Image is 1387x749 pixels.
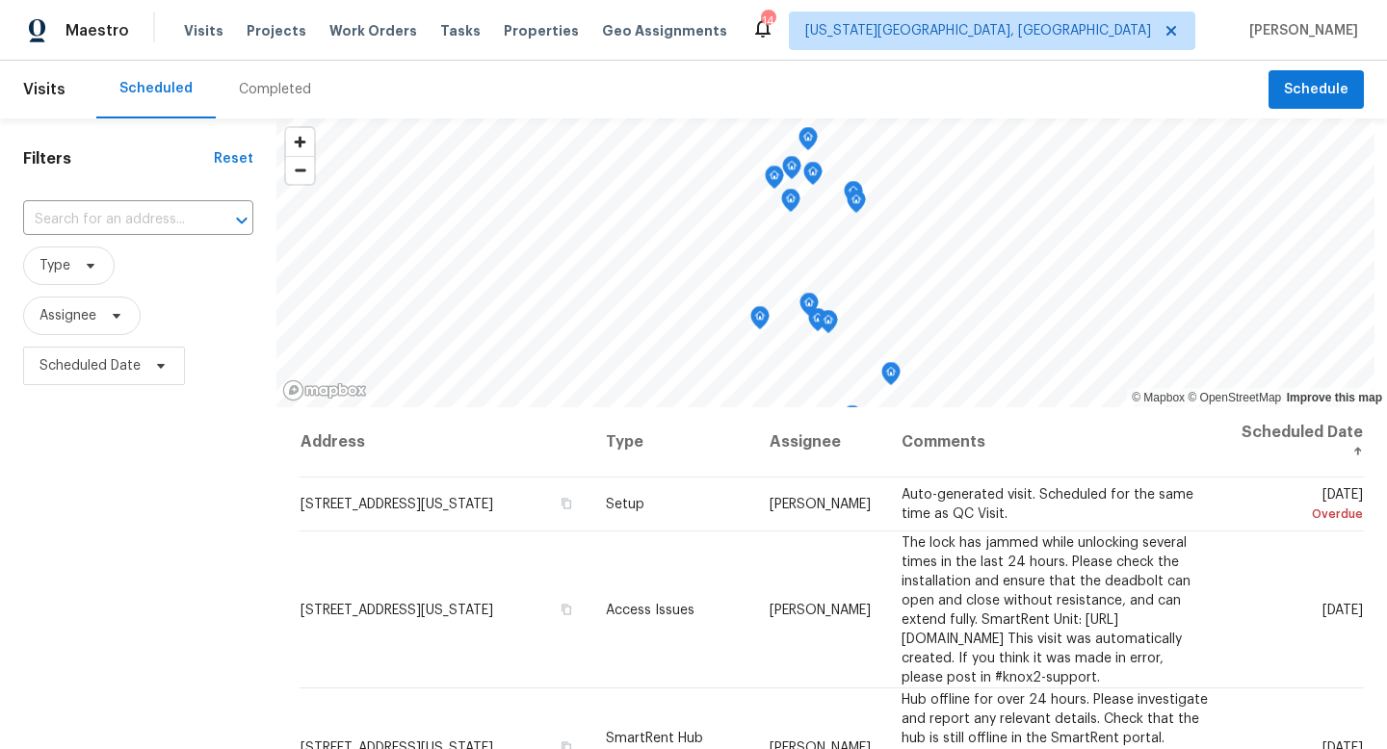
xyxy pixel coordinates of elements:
[247,21,306,40] span: Projects
[844,181,863,211] div: Map marker
[1132,391,1185,404] a: Mapbox
[504,21,579,40] span: Properties
[803,162,823,192] div: Map marker
[1287,391,1382,404] a: Improve this map
[590,407,753,478] th: Type
[1223,407,1364,478] th: Scheduled Date ↑
[902,488,1193,521] span: Auto-generated visit. Scheduled for the same time as QC Visit.
[606,498,644,511] span: Setup
[902,535,1191,684] span: The lock has jammed while unlocking several times in the last 24 hours. Please check the installa...
[39,256,70,275] span: Type
[214,149,253,168] div: Reset
[300,407,590,478] th: Address
[329,21,417,40] span: Work Orders
[286,157,314,184] span: Zoom out
[770,603,871,616] span: [PERSON_NAME]
[301,498,493,511] span: [STREET_ADDRESS][US_STATE]
[39,306,96,325] span: Assignee
[765,166,784,195] div: Map marker
[228,207,255,234] button: Open
[1239,488,1363,524] span: [DATE]
[843,405,862,435] div: Map marker
[754,407,886,478] th: Assignee
[606,603,694,616] span: Access Issues
[799,293,819,323] div: Map marker
[23,68,65,111] span: Visits
[761,12,774,31] div: 14
[39,356,141,375] span: Scheduled Date
[881,362,901,392] div: Map marker
[847,190,866,220] div: Map marker
[239,80,311,99] div: Completed
[23,205,199,235] input: Search for an address...
[808,308,827,338] div: Map marker
[770,498,871,511] span: [PERSON_NAME]
[119,79,193,98] div: Scheduled
[782,156,801,186] div: Map marker
[1239,504,1363,524] div: Overdue
[184,21,223,40] span: Visits
[602,21,727,40] span: Geo Assignments
[282,379,367,401] a: Mapbox homepage
[286,128,314,156] button: Zoom in
[886,407,1223,478] th: Comments
[805,21,1151,40] span: [US_STATE][GEOGRAPHIC_DATA], [GEOGRAPHIC_DATA]
[819,310,838,340] div: Map marker
[1188,391,1281,404] a: OpenStreetMap
[1322,603,1363,616] span: [DATE]
[65,21,129,40] span: Maestro
[1284,78,1348,102] span: Schedule
[558,600,575,617] button: Copy Address
[750,306,770,336] div: Map marker
[440,24,481,38] span: Tasks
[558,495,575,512] button: Copy Address
[1242,21,1358,40] span: [PERSON_NAME]
[276,118,1374,407] canvas: Map
[798,127,818,157] div: Map marker
[286,156,314,184] button: Zoom out
[301,603,493,616] span: [STREET_ADDRESS][US_STATE]
[23,149,214,168] h1: Filters
[1269,70,1364,110] button: Schedule
[781,189,800,219] div: Map marker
